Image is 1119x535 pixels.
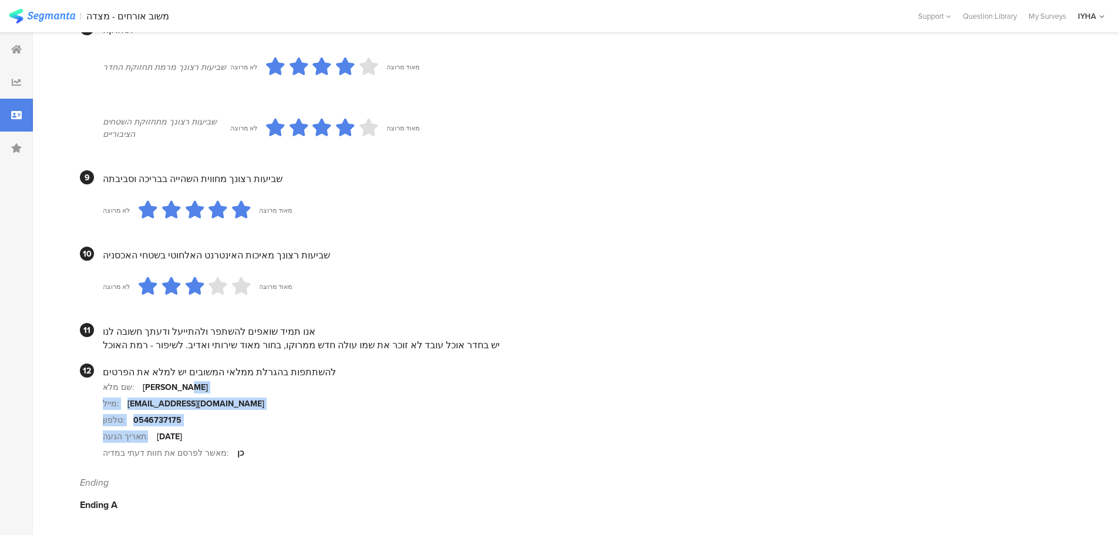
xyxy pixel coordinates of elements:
[237,447,244,459] div: כן
[103,447,237,459] div: מאשר לפרסם את חוות דעתי במדיה:
[103,61,230,73] div: שביעות רצונך מרמת תחזוקת החדר
[80,323,94,337] div: 11
[80,9,82,23] div: |
[127,398,264,410] div: [EMAIL_ADDRESS][DOMAIN_NAME]
[103,248,1063,262] div: שביעות רצונך מאיכות האינטרנט האלחוטי בשטחי האכסניה
[1078,11,1096,22] div: IYHA
[80,476,1063,489] div: Ending
[1023,11,1072,22] a: My Surveys
[103,398,127,410] div: מייל:
[80,498,1063,512] div: Ending A
[230,123,257,133] div: לא מרוצה
[80,364,94,378] div: 12
[103,338,1063,352] div: יש בחדר אוכל עובד לא זוכר את שמו עולה חדש ממרוקו, בחור מאוד שירותי ואדיב. לשיפור - רמת האוכל
[387,62,419,72] div: מאוד מרוצה
[9,9,75,23] img: segmanta logo
[103,365,1063,379] div: להשתתפות בהגרלת ממלאי המשובים יש למלא את הפרטים
[103,282,130,291] div: לא מרוצה
[103,381,143,393] div: שם מלא:
[103,414,133,426] div: טלפון:
[387,123,419,133] div: מאוד מרוצה
[259,206,292,215] div: מאוד מרוצה
[103,430,157,443] div: תאריך הגעה:
[103,172,1063,186] div: שביעות רצונך מחווית השהייה בבריכה וסביבתה
[80,247,94,261] div: 10
[103,325,1063,338] div: אנו תמיד שואפים להשתפר ולהתייעל ודעתך חשובה לנו
[157,430,182,443] div: [DATE]
[103,206,130,215] div: לא מרוצה
[918,7,951,25] div: Support
[86,11,169,22] div: משוב אורחים - מצדה
[230,62,257,72] div: לא מרוצה
[259,282,292,291] div: מאוד מרוצה
[133,414,182,426] div: 0546737175
[143,381,208,393] div: [PERSON_NAME]
[957,11,1023,22] a: Question Library
[103,116,230,140] div: שביעות רצונך מתחזוקת השטחים הציבוריים
[80,170,94,184] div: 9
